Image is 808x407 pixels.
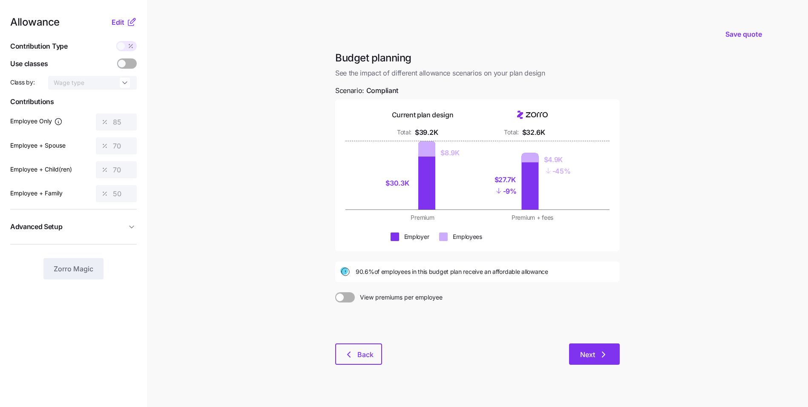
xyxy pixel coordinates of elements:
[112,17,124,27] span: Edit
[569,343,620,365] button: Next
[112,17,127,27] button: Edit
[10,116,63,126] label: Employee Only
[10,189,63,198] label: Employee + Family
[373,213,472,222] div: Premium
[385,178,413,189] div: $30.3K
[522,127,545,138] div: $32.6K
[10,141,66,150] label: Employee + Spouse
[355,292,443,302] span: View premiums per employee
[544,154,571,165] div: $4.9K
[495,185,517,197] div: - 9%
[397,128,411,137] div: Total:
[415,127,438,138] div: $39.2K
[43,258,104,279] button: Zorro Magic
[357,349,374,360] span: Back
[10,216,137,237] button: Advanced Setup
[544,165,571,177] div: - 45%
[366,85,398,96] span: Compliant
[440,148,459,158] div: $8.9K
[356,267,548,276] span: 90.6% of employees in this budget plan receive an affordable allowance
[10,41,68,52] span: Contribution Type
[10,78,35,87] span: Class by:
[335,343,382,365] button: Back
[504,128,518,137] div: Total:
[335,85,398,96] span: Scenario:
[392,110,454,120] div: Current plan design
[10,58,48,69] span: Use classes
[54,264,93,274] span: Zorro Magic
[580,349,595,360] span: Next
[453,233,482,241] div: Employees
[335,51,620,64] h1: Budget planning
[495,174,517,185] div: $27.7K
[404,233,429,241] div: Employer
[10,165,72,174] label: Employee + Child(ren)
[719,22,769,46] button: Save quote
[10,96,137,107] span: Contributions
[335,68,620,78] span: See the impact of different allowance scenarios on your plan design
[725,29,762,39] span: Save quote
[483,213,582,222] div: Premium + fees
[10,221,63,232] span: Advanced Setup
[10,17,60,27] span: Allowance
